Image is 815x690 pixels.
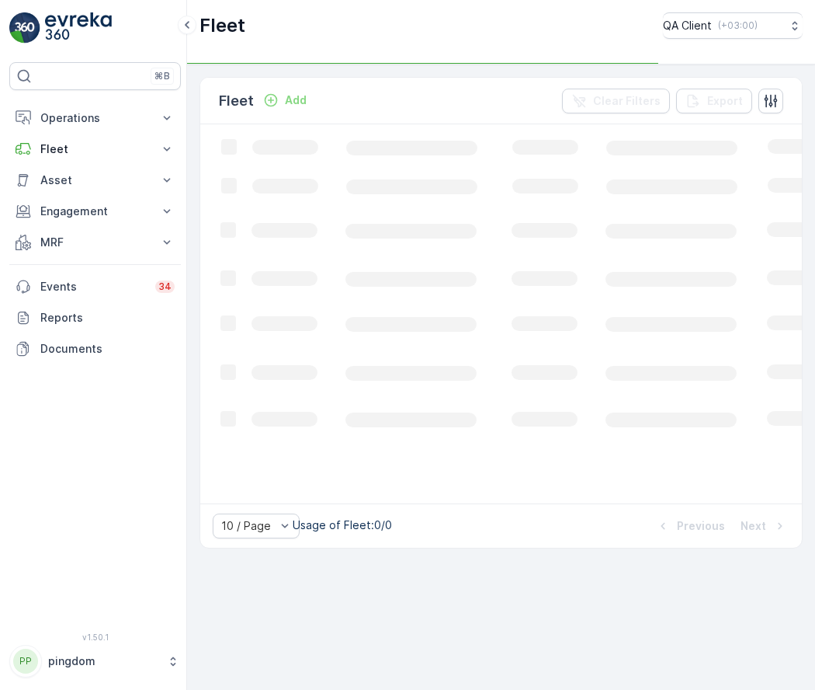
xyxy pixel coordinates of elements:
[13,649,38,674] div: PP
[677,518,725,534] p: Previous
[154,70,170,82] p: ⌘B
[40,310,175,326] p: Reports
[9,12,40,44] img: logo
[9,165,181,196] button: Asset
[40,172,150,188] p: Asset
[9,333,181,364] a: Documents
[9,271,181,302] a: Events34
[740,518,766,534] p: Next
[40,341,175,357] p: Documents
[676,89,752,113] button: Export
[40,110,150,126] p: Operations
[45,12,112,44] img: logo_light-DOdMpM7g.png
[9,632,181,642] span: v 1.50.1
[257,91,313,110] button: Add
[40,279,146,294] p: Events
[285,92,307,108] p: Add
[158,281,172,293] p: 34
[562,89,670,113] button: Clear Filters
[40,141,150,157] p: Fleet
[219,90,254,112] p: Fleet
[40,204,150,219] p: Engagement
[9,227,181,258] button: MRF
[739,517,789,535] button: Next
[718,19,758,32] p: ( +03:00 )
[199,13,245,38] p: Fleet
[663,18,712,33] p: QA Client
[9,196,181,227] button: Engagement
[9,645,181,678] button: PPpingdom
[9,103,181,134] button: Operations
[663,12,803,39] button: QA Client(+03:00)
[593,93,661,109] p: Clear Filters
[9,134,181,165] button: Fleet
[48,653,159,669] p: pingdom
[654,517,727,535] button: Previous
[707,93,743,109] p: Export
[9,302,181,333] a: Reports
[293,517,392,533] p: Usage of Fleet : 0/0
[40,235,150,250] p: MRF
